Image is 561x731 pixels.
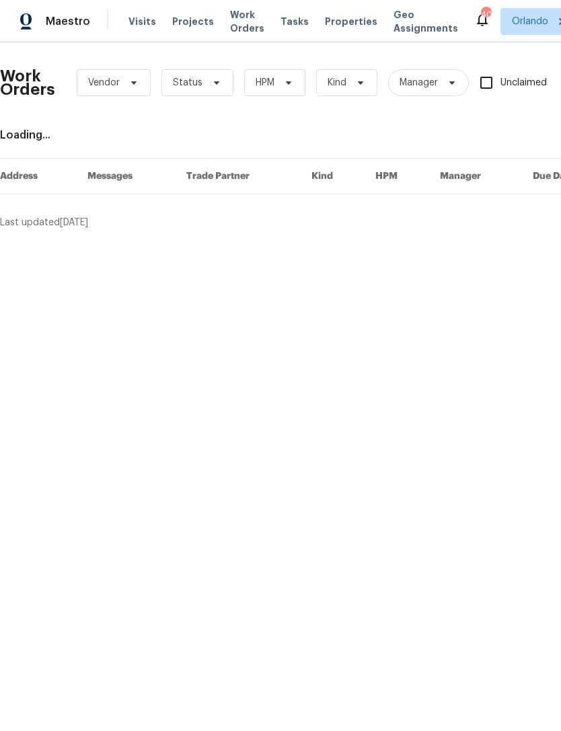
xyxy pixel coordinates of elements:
th: Messages [77,159,176,194]
span: Geo Assignments [394,8,458,35]
span: Visits [128,15,156,28]
th: HPM [365,159,429,194]
span: Properties [325,15,377,28]
span: Vendor [88,76,120,89]
span: Tasks [280,17,309,26]
th: Trade Partner [176,159,301,194]
span: [DATE] [60,218,88,227]
span: Status [173,76,202,89]
th: Kind [301,159,365,194]
span: Orlando [512,15,548,28]
span: Maestro [46,15,90,28]
span: Manager [400,76,438,89]
span: Unclaimed [500,76,547,90]
span: Kind [328,76,346,89]
th: Manager [429,159,522,194]
span: HPM [256,76,274,89]
span: Work Orders [230,8,264,35]
div: 40 [481,8,490,22]
span: Projects [172,15,214,28]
